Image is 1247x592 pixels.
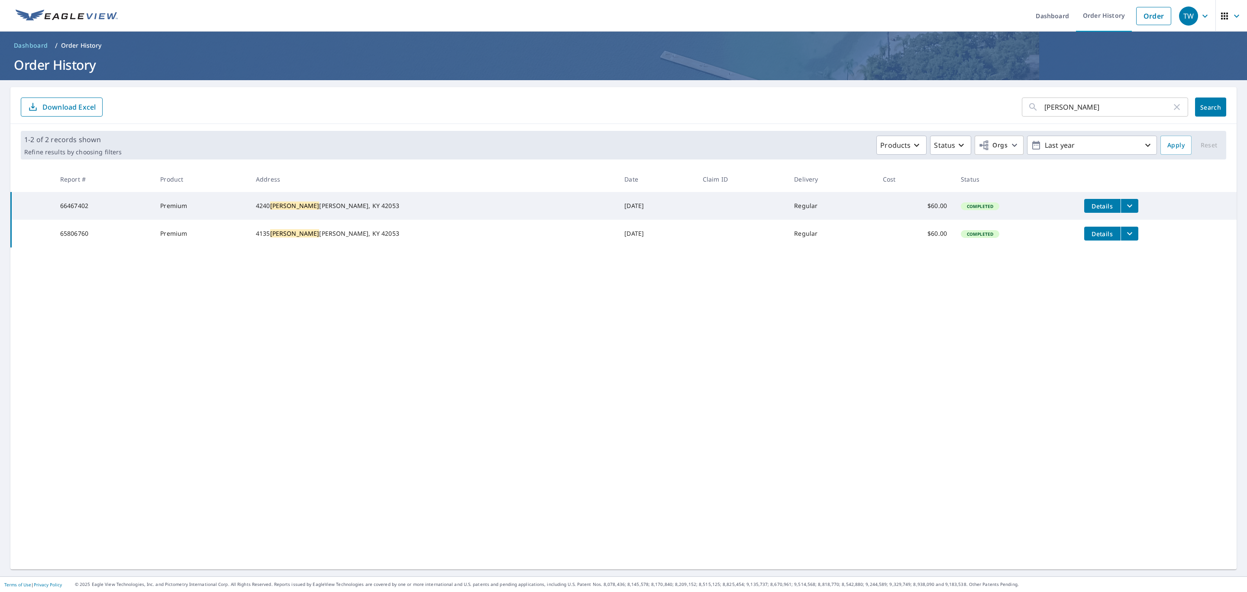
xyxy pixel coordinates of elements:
[876,136,927,155] button: Products
[53,166,153,192] th: Report #
[979,140,1008,151] span: Orgs
[1195,98,1226,117] button: Search
[1089,202,1115,210] span: Details
[934,140,955,150] p: Status
[249,166,617,192] th: Address
[1136,7,1171,25] a: Order
[10,39,52,52] a: Dashboard
[787,220,876,247] td: Regular
[617,220,695,247] td: [DATE]
[256,202,611,210] div: 4240 [PERSON_NAME], KY 42053
[153,192,249,220] td: Premium
[1089,230,1115,238] span: Details
[4,582,62,587] p: |
[1027,136,1157,155] button: Last year
[617,192,695,220] td: [DATE]
[876,220,954,247] td: $60.00
[10,56,1237,74] h1: Order History
[10,39,1237,52] nav: breadcrumb
[1167,140,1185,151] span: Apply
[53,220,153,247] td: 65806760
[787,166,876,192] th: Delivery
[954,166,1077,192] th: Status
[16,10,118,23] img: EV Logo
[75,581,1243,588] p: © 2025 Eagle View Technologies, Inc. and Pictometry International Corp. All Rights Reserved. Repo...
[153,220,249,247] td: Premium
[14,41,48,50] span: Dashboard
[962,231,998,237] span: Completed
[1202,103,1219,111] span: Search
[962,203,998,209] span: Completed
[876,192,954,220] td: $60.00
[42,102,96,112] p: Download Excel
[153,166,249,192] th: Product
[1084,199,1121,213] button: detailsBtn-66467402
[876,166,954,192] th: Cost
[1121,199,1138,213] button: filesDropdownBtn-66467402
[930,136,971,155] button: Status
[696,166,788,192] th: Claim ID
[61,41,102,50] p: Order History
[1179,7,1198,26] div: TW
[1121,227,1138,241] button: filesDropdownBtn-65806760
[34,582,62,588] a: Privacy Policy
[53,192,153,220] td: 66467402
[256,229,611,238] div: 4135 [PERSON_NAME], KY 42053
[1044,95,1172,119] input: Address, Report #, Claim ID, etc.
[55,40,58,51] li: /
[24,148,122,156] p: Refine results by choosing filters
[24,134,122,145] p: 1-2 of 2 records shown
[1084,227,1121,241] button: detailsBtn-65806760
[617,166,695,192] th: Date
[1041,138,1143,153] p: Last year
[880,140,911,150] p: Products
[1160,136,1192,155] button: Apply
[21,98,103,117] button: Download Excel
[975,136,1024,155] button: Orgs
[270,202,320,210] mark: [PERSON_NAME]
[787,192,876,220] td: Regular
[270,229,320,237] mark: [PERSON_NAME]
[4,582,31,588] a: Terms of Use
